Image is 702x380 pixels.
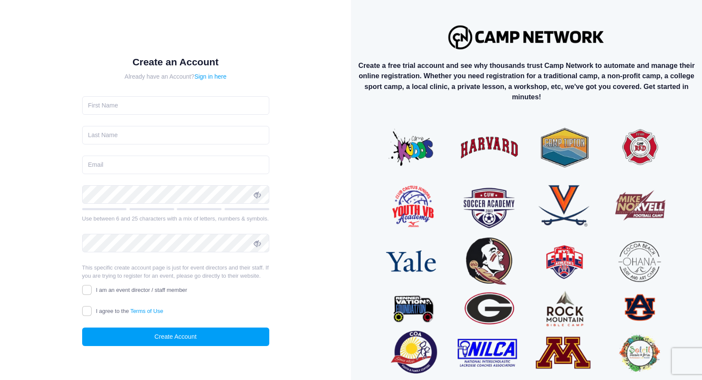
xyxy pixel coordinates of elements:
h1: Create an Account [82,56,269,68]
a: Terms of Use [130,308,163,314]
img: Logo [444,21,609,53]
div: Already have an Account? [82,72,269,81]
input: I agree to theTerms of Use [82,306,92,316]
span: I agree to the [96,308,163,314]
div: Use between 6 and 25 characters with a mix of letters, numbers & symbols. [82,215,269,223]
input: Last Name [82,126,269,144]
input: I am an event director / staff member [82,285,92,295]
span: I am an event director / staff member [96,287,187,293]
input: Email [82,156,269,174]
button: Create Account [82,328,269,346]
input: First Name [82,96,269,115]
a: Sign in here [194,73,227,80]
p: This specific create account page is just for event directors and their staff. If you are trying ... [82,264,269,280]
p: Create a free trial account and see why thousands trust Camp Network to automate and manage their... [358,60,695,102]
